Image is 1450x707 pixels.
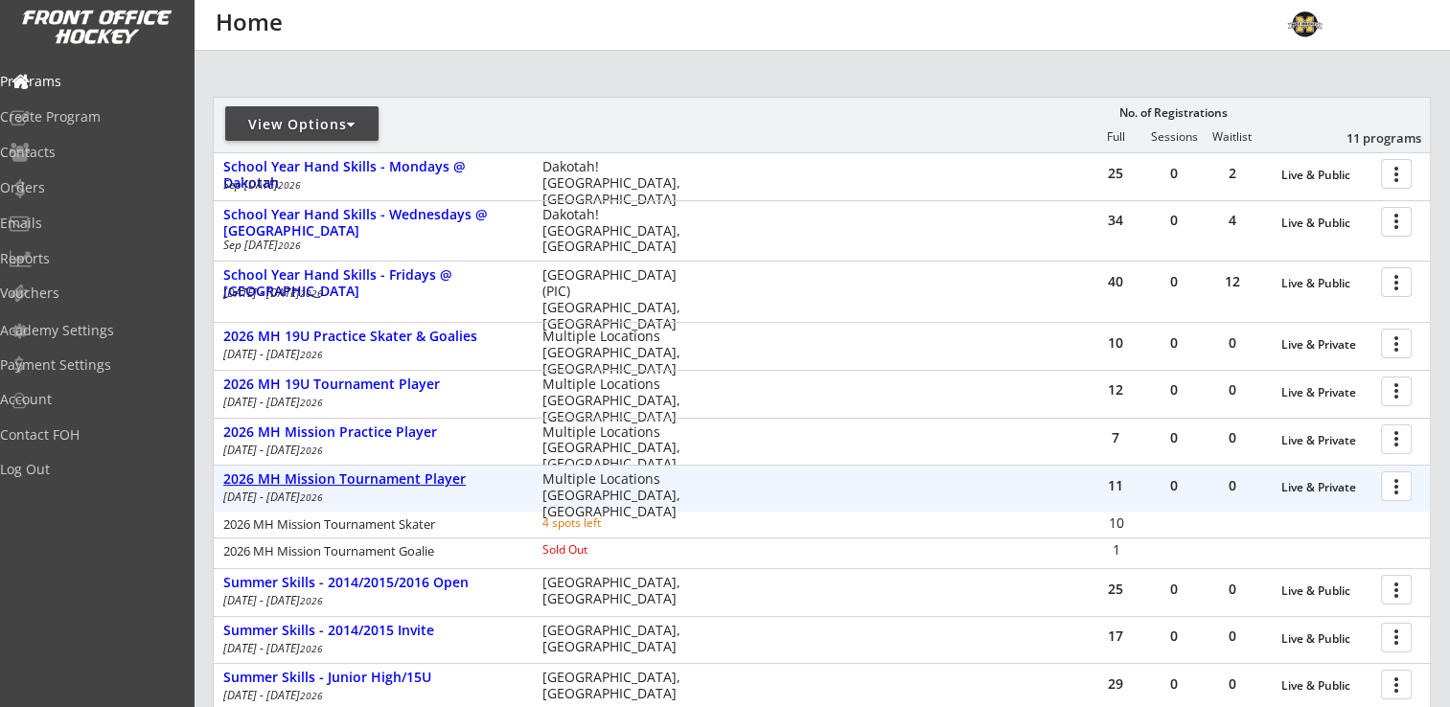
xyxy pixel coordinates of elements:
[1087,167,1144,180] div: 25
[1087,677,1144,691] div: 29
[1281,434,1371,447] div: Live & Private
[1281,679,1371,693] div: Live & Public
[1381,471,1412,501] button: more_vert
[1381,376,1412,406] button: more_vert
[223,643,517,654] div: [DATE] - [DATE]
[300,490,323,504] em: 2026
[1321,129,1420,147] div: 11 programs
[1145,677,1203,691] div: 0
[223,471,522,488] div: 2026 MH Mission Tournament Player
[1087,479,1144,492] div: 11
[223,575,522,591] div: Summer Skills - 2014/2015/2016 Open
[1204,214,1261,227] div: 4
[1204,383,1261,397] div: 0
[225,115,379,134] div: View Options
[1204,677,1261,691] div: 0
[542,267,693,331] div: [GEOGRAPHIC_DATA] (PIC) [GEOGRAPHIC_DATA], [GEOGRAPHIC_DATA]
[542,670,693,702] div: [GEOGRAPHIC_DATA], [GEOGRAPHIC_DATA]
[1381,670,1412,699] button: more_vert
[1381,424,1412,454] button: more_vert
[1204,582,1261,596] div: 0
[1145,629,1203,643] div: 0
[223,397,517,408] div: [DATE] - [DATE]
[1204,336,1261,350] div: 0
[1145,130,1203,144] div: Sessions
[1281,169,1371,182] div: Live & Public
[300,594,323,607] em: 2026
[223,445,517,456] div: [DATE] - [DATE]
[1145,167,1203,180] div: 0
[1087,431,1144,445] div: 7
[1281,481,1371,494] div: Live & Private
[300,689,323,702] em: 2026
[1281,277,1371,290] div: Live & Public
[223,545,517,558] div: 2026 MH Mission Tournament Goalie
[1204,275,1261,288] div: 12
[542,544,666,556] div: Sold Out
[542,424,693,472] div: Multiple Locations [GEOGRAPHIC_DATA], [GEOGRAPHIC_DATA]
[542,471,693,519] div: Multiple Locations [GEOGRAPHIC_DATA], [GEOGRAPHIC_DATA]
[223,670,522,686] div: Summer Skills - Junior High/15U
[300,396,323,409] em: 2026
[1145,582,1203,596] div: 0
[542,575,693,607] div: [GEOGRAPHIC_DATA], [GEOGRAPHIC_DATA]
[223,287,517,299] div: [DATE] - [DATE]
[1381,575,1412,604] button: more_vert
[223,207,522,239] div: School Year Hand Skills - Wednesdays @ [GEOGRAPHIC_DATA]
[1088,543,1144,557] div: 1
[1281,338,1371,352] div: Live & Private
[542,159,693,207] div: Dakotah! [GEOGRAPHIC_DATA], [GEOGRAPHIC_DATA]
[1145,214,1203,227] div: 0
[1381,623,1412,652] button: more_vert
[223,518,517,531] div: 2026 MH Mission Tournament Skater
[1204,479,1261,492] div: 0
[1114,106,1232,120] div: No. of Registrations
[1087,214,1144,227] div: 34
[1204,431,1261,445] div: 0
[1145,275,1203,288] div: 0
[1087,130,1144,144] div: Full
[1145,479,1203,492] div: 0
[1281,632,1371,646] div: Live & Public
[223,267,522,300] div: School Year Hand Skills - Fridays @ [GEOGRAPHIC_DATA]
[223,159,522,192] div: School Year Hand Skills - Mondays @ Dakotah
[1088,516,1144,530] div: 10
[1145,383,1203,397] div: 0
[300,444,323,457] em: 2026
[1381,207,1412,237] button: more_vert
[223,595,517,606] div: [DATE] - [DATE]
[223,623,522,639] div: Summer Skills - 2014/2015 Invite
[542,329,693,376] div: Multiple Locations [GEOGRAPHIC_DATA], [GEOGRAPHIC_DATA]
[1087,582,1144,596] div: 25
[1281,584,1371,598] div: Live & Public
[1281,386,1371,399] div: Live & Private
[300,348,323,361] em: 2026
[223,349,517,360] div: [DATE] - [DATE]
[1281,217,1371,230] div: Live & Public
[223,376,522,393] div: 2026 MH 19U Tournament Player
[1145,431,1203,445] div: 0
[542,376,693,424] div: Multiple Locations [GEOGRAPHIC_DATA], [GEOGRAPHIC_DATA]
[1381,159,1412,189] button: more_vert
[300,286,323,300] em: 2026
[223,179,517,191] div: Sep [DATE]
[542,623,693,655] div: [GEOGRAPHIC_DATA], [GEOGRAPHIC_DATA]
[223,690,517,701] div: [DATE] - [DATE]
[1145,336,1203,350] div: 0
[278,239,301,252] em: 2026
[1204,629,1261,643] div: 0
[223,491,517,503] div: [DATE] - [DATE]
[542,517,666,529] div: 4 spots left
[1087,336,1144,350] div: 10
[1087,383,1144,397] div: 12
[1381,267,1412,297] button: more_vert
[223,329,522,345] div: 2026 MH 19U Practice Skater & Goalies
[223,239,517,251] div: Sep [DATE]
[223,424,522,441] div: 2026 MH Mission Practice Player
[1204,167,1261,180] div: 2
[1087,629,1144,643] div: 17
[1087,275,1144,288] div: 40
[278,178,301,192] em: 2026
[300,642,323,655] em: 2026
[1203,130,1260,144] div: Waitlist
